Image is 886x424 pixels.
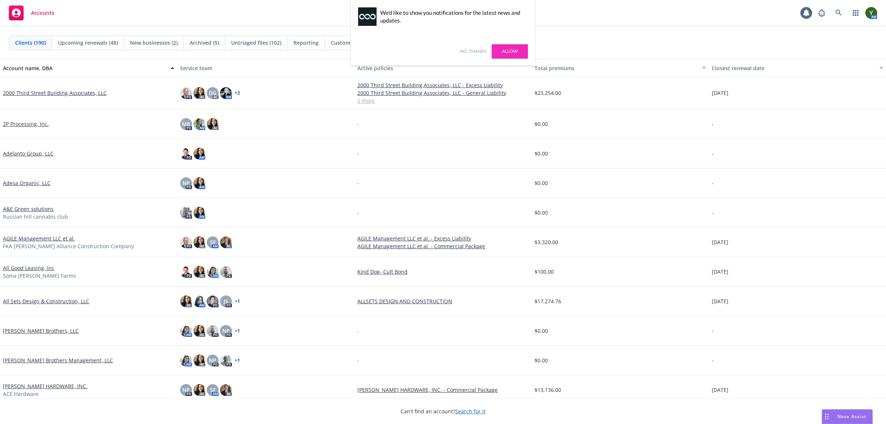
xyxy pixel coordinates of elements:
[3,64,166,72] div: Account name, DBA
[207,325,219,337] img: photo
[220,236,232,248] img: photo
[180,325,192,337] img: photo
[3,264,54,272] a: All Good Leasing, Inc
[380,9,524,24] div: We'd like to show you notifications for the latest news and updates.
[865,7,877,19] img: photo
[6,3,57,23] a: Accounts
[3,356,113,364] a: [PERSON_NAME] Brothers Management, LLC
[180,148,192,160] img: photo
[3,390,38,398] span: ACE Hardware
[220,87,232,99] img: photo
[837,413,866,420] span: Nova Assist
[220,384,232,396] img: photo
[814,6,829,20] a: Report a Bug
[712,268,728,276] span: [DATE]
[535,64,698,72] div: Total premiums
[180,355,192,366] img: photo
[709,59,886,77] button: Closest renewal date
[357,89,529,97] a: 2000 Third Street Building Associates, LLC - General Liability
[357,242,529,250] a: AGILE Management LLC et al. - Commercial Package
[535,120,548,128] span: $0.00
[3,120,49,128] a: 2P Processing, Inc.
[193,266,205,278] img: photo
[535,386,561,394] span: $13,136.00
[535,356,548,364] span: $0.00
[712,327,714,335] span: -
[31,10,54,16] span: Accounts
[535,268,554,276] span: $100.00
[224,297,228,305] span: JS
[207,118,219,130] img: photo
[222,327,230,335] span: NP
[180,236,192,248] img: photo
[180,266,192,278] img: photo
[3,235,75,242] a: AGILE Management LLC et al.
[712,297,728,305] span: [DATE]
[231,39,281,47] span: Untriaged files (102)
[180,87,192,99] img: photo
[220,266,232,278] img: photo
[207,295,219,307] img: photo
[235,299,240,304] a: + 1
[357,235,529,242] a: AGILE Management LLC et al. - Excess Liability
[712,150,714,157] span: -
[712,238,728,246] span: [DATE]
[3,297,89,305] a: All Sets Design & Construction, LLC
[293,39,319,47] span: Reporting
[712,89,728,97] span: [DATE]
[712,386,728,394] span: [DATE]
[535,89,561,97] span: $23,254.00
[535,238,558,246] span: $3,320.00
[357,150,359,157] span: -
[3,89,107,97] a: 2000 Third Street Building Associates, LLC
[180,64,351,72] div: Service team
[357,209,359,216] span: -
[193,325,205,337] img: photo
[193,177,205,189] img: photo
[177,59,354,77] button: Service team
[210,238,216,246] span: SF
[357,179,359,187] span: -
[58,39,118,47] span: Upcoming renewals (48)
[193,355,205,366] img: photo
[535,297,561,305] span: $17,274.76
[15,39,46,47] span: Clients (190)
[357,97,529,105] a: 2 more
[130,39,178,47] span: New businesses (2)
[712,120,714,128] span: -
[180,295,192,307] img: photo
[357,64,529,72] div: Active policies
[712,356,714,364] span: -
[209,356,216,364] span: NP
[712,64,875,72] div: Closest renewal date
[235,358,240,363] a: + 1
[357,81,529,89] a: 2000 Third Street Building Associates, LLC - Excess Liability
[190,39,219,47] span: Archived (5)
[193,207,205,219] img: photo
[180,207,192,219] img: photo
[331,39,381,47] span: Customer Directory
[193,384,205,396] img: photo
[535,327,548,335] span: $0.00
[193,236,205,248] img: photo
[401,407,485,415] span: Can't find an account?
[3,205,54,213] a: A&E Green solutions
[848,6,863,20] a: Switch app
[3,382,87,390] a: [PERSON_NAME] HARDWARE, INC.
[535,179,548,187] span: $0.00
[193,118,205,130] img: photo
[831,6,846,20] a: Search
[193,87,205,99] img: photo
[3,242,134,250] span: FKA [PERSON_NAME] Alliance Construction Company
[357,120,359,128] span: -
[182,179,190,187] span: NP
[3,213,68,220] span: Russian hill cannabis club
[357,268,529,276] a: Kind Dog- Cult Bond
[220,355,232,366] img: photo
[532,59,709,77] button: Total premiums
[460,48,486,55] a: No, thanks
[455,408,485,415] a: Search for it
[357,386,529,394] a: [PERSON_NAME] HARDWARE, INC. - Commercial Package
[210,386,216,394] span: SF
